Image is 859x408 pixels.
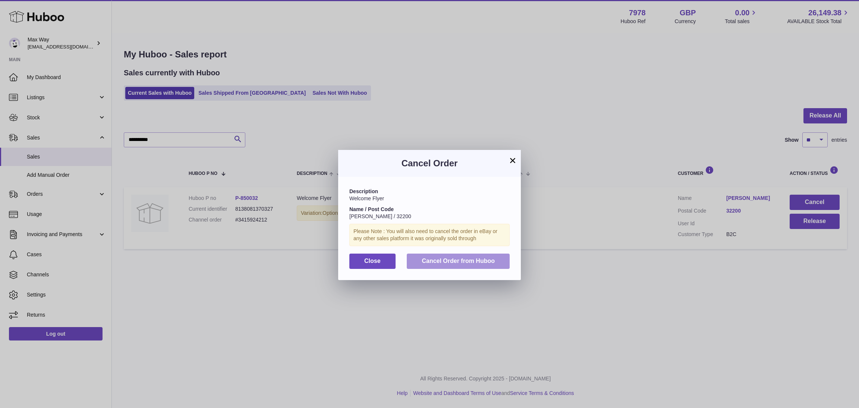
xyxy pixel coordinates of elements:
span: Cancel Order from Huboo [422,258,495,264]
div: Please Note : You will also need to cancel the order in eBay or any other sales platform it was o... [349,224,510,246]
span: [PERSON_NAME] / 32200 [349,213,411,219]
strong: Name / Post Code [349,206,394,212]
span: Close [364,258,381,264]
button: Cancel Order from Huboo [407,254,510,269]
button: × [508,156,517,165]
h3: Cancel Order [349,157,510,169]
span: Welcome Flyer [349,195,384,201]
button: Close [349,254,396,269]
strong: Description [349,188,378,194]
